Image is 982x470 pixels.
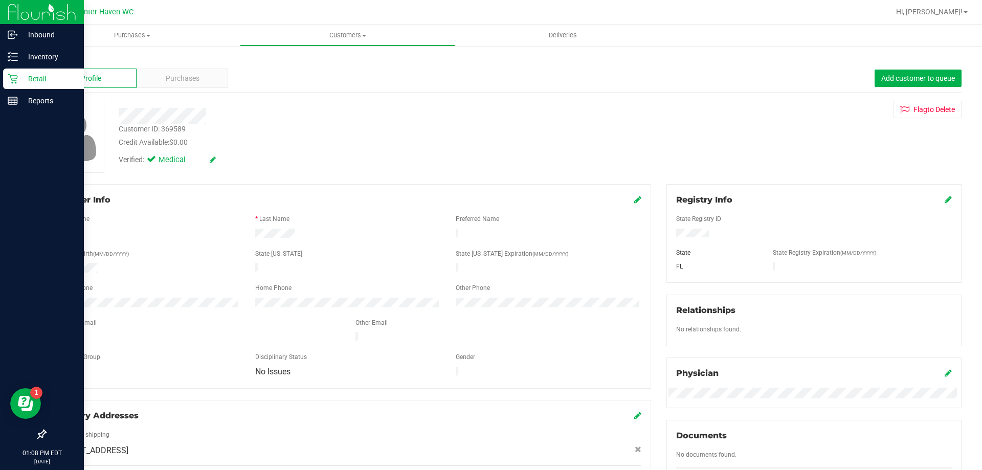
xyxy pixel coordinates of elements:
span: Winter Haven WC [75,8,133,16]
button: Flagto Delete [894,101,962,118]
span: No Issues [255,367,291,376]
div: Credit Available: [119,137,569,148]
inline-svg: Inventory [8,52,18,62]
div: State [668,248,766,257]
label: Last Name [259,214,289,223]
span: Registry Info [676,195,732,205]
p: 01:08 PM EDT [5,449,79,458]
label: Other Email [355,318,388,327]
label: State Registry ID [676,214,721,223]
iframe: Resource center unread badge [30,387,42,399]
span: (MM/DD/YYYY) [532,251,568,257]
span: Purchases [166,73,199,84]
span: Medical [159,154,199,166]
label: Gender [456,352,475,362]
label: Other Phone [456,283,490,293]
label: Date of Birth [59,249,129,258]
span: Deliveries [535,31,591,40]
button: Add customer to queue [875,70,962,87]
span: Delivery Addresses [55,411,139,420]
span: Customers [240,31,455,40]
label: Preferred Name [456,214,499,223]
label: State Registry Expiration [773,248,876,257]
p: Inventory [18,51,79,63]
a: Purchases [25,25,240,46]
span: Relationships [676,305,735,315]
p: Retail [18,73,79,85]
a: Customers [240,25,455,46]
span: [STREET_ADDRESS] [55,444,128,457]
span: (MM/DD/YYYY) [840,250,876,256]
span: No documents found. [676,451,736,458]
span: Profile [81,73,101,84]
span: Purchases [25,31,240,40]
span: Physician [676,368,719,378]
p: [DATE] [5,458,79,465]
label: State [US_STATE] Expiration [456,249,568,258]
inline-svg: Retail [8,74,18,84]
div: FL [668,262,766,271]
div: Customer ID: 369589 [119,124,186,135]
inline-svg: Inbound [8,30,18,40]
span: Documents [676,431,727,440]
div: Verified: [119,154,216,166]
label: No relationships found. [676,325,741,334]
label: Home Phone [255,283,292,293]
span: $0.00 [169,138,188,146]
inline-svg: Reports [8,96,18,106]
a: Deliveries [455,25,671,46]
span: Hi, [PERSON_NAME]! [896,8,963,16]
p: Inbound [18,29,79,41]
iframe: Resource center [10,388,41,419]
p: Reports [18,95,79,107]
label: State [US_STATE] [255,249,302,258]
span: (MM/DD/YYYY) [93,251,129,257]
label: Disciplinary Status [255,352,307,362]
span: Add customer to queue [881,74,955,82]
